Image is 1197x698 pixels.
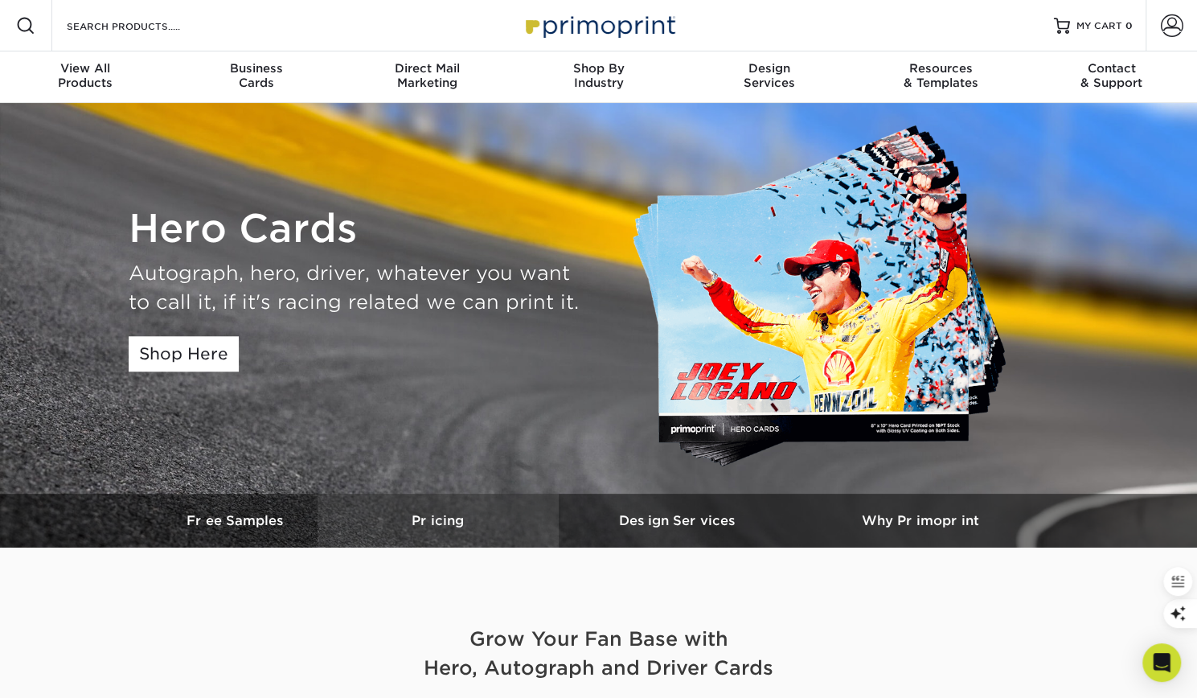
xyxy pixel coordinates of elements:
div: Industry [513,61,684,90]
a: Shop ByIndustry [513,51,684,103]
h2: Grow Your Fan Base with Hero, Autograph and Driver Cards [129,625,1069,683]
a: Why Primoprint [800,494,1041,548]
div: Cards [171,61,342,90]
span: Resources [855,61,1027,76]
h3: Pricing [318,513,559,528]
img: Primoprint [519,8,679,43]
h3: Design Services [559,513,800,528]
div: Autograph, hero, driver, whatever you want to call it, if it's racing related we can print it. [129,259,587,317]
div: Marketing [342,61,513,90]
span: Business [171,61,342,76]
span: Design [684,61,855,76]
a: Free Samples [157,494,318,548]
input: SEARCH PRODUCTS..... [65,16,222,35]
a: Contact& Support [1026,51,1197,103]
h1: Hero Cards [129,206,587,253]
a: Direct MailMarketing [342,51,513,103]
span: Direct Mail [342,61,513,76]
span: MY CART [1076,19,1122,33]
h3: Why Primoprint [800,513,1041,528]
a: Design Services [559,494,800,548]
a: BusinessCards [171,51,342,103]
div: Open Intercom Messenger [1142,643,1181,682]
img: Custom Hero Cards [631,122,1025,474]
h3: Free Samples [157,513,318,528]
a: Shop Here [129,336,239,372]
div: & Support [1026,61,1197,90]
a: Resources& Templates [855,51,1027,103]
a: DesignServices [684,51,855,103]
span: 0 [1125,20,1133,31]
div: Services [684,61,855,90]
span: Shop By [513,61,684,76]
span: Contact [1026,61,1197,76]
a: Pricing [318,494,559,548]
div: & Templates [855,61,1027,90]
